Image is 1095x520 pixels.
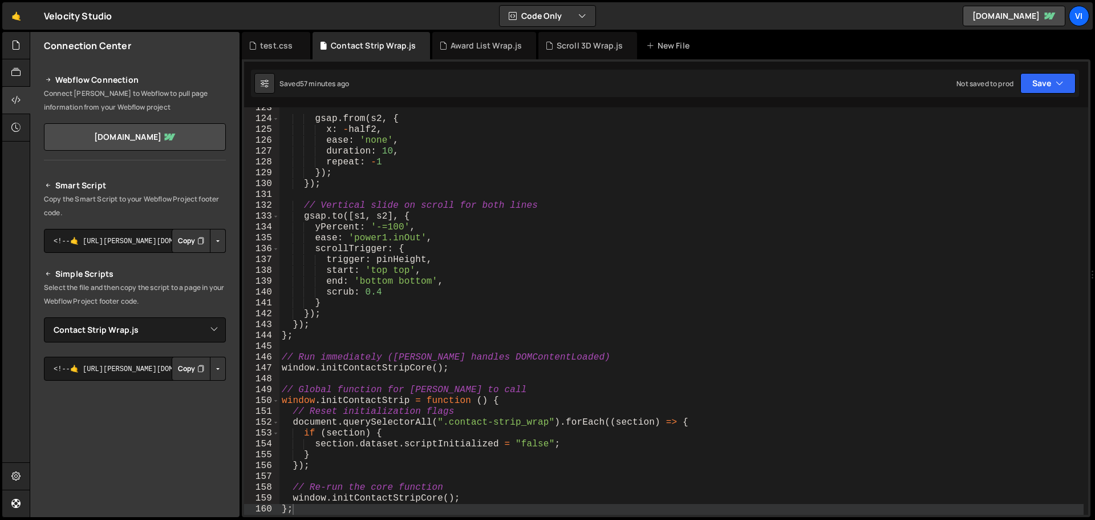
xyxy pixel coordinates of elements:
[244,320,279,330] div: 143
[244,124,279,135] div: 125
[244,179,279,190] div: 130
[244,352,279,363] div: 146
[279,79,349,88] div: Saved
[244,298,279,309] div: 141
[451,40,522,51] div: Award List Wrap.js
[244,406,279,417] div: 151
[244,439,279,450] div: 154
[244,222,279,233] div: 134
[44,400,227,502] iframe: YouTube video player
[500,6,595,26] button: Code Only
[244,385,279,396] div: 149
[44,39,131,52] h2: Connection Center
[331,40,416,51] div: Contact Strip Wrap.js
[244,265,279,276] div: 138
[172,229,210,253] button: Copy
[244,504,279,515] div: 160
[1069,6,1089,26] a: Vi
[172,229,226,253] div: Button group with nested dropdown
[44,281,226,308] p: Select the file and then copy the script to a page in your Webflow Project footer code.
[44,192,226,220] p: Copy the Smart Script to your Webflow Project footer code.
[244,417,279,428] div: 152
[244,341,279,352] div: 145
[44,73,226,87] h2: Webflow Connection
[244,330,279,341] div: 144
[244,309,279,320] div: 142
[44,9,112,23] div: Velocity Studio
[244,450,279,461] div: 155
[244,157,279,168] div: 128
[244,493,279,504] div: 159
[244,211,279,222] div: 133
[646,40,694,51] div: New File
[244,363,279,374] div: 147
[244,428,279,439] div: 153
[244,135,279,146] div: 126
[2,2,30,30] a: 🤙
[244,146,279,157] div: 127
[244,276,279,287] div: 139
[956,79,1013,88] div: Not saved to prod
[44,123,226,151] a: [DOMAIN_NAME]
[244,471,279,482] div: 157
[260,40,293,51] div: test.css
[172,357,210,381] button: Copy
[244,482,279,493] div: 158
[244,233,279,244] div: 135
[172,357,226,381] div: Button group with nested dropdown
[557,40,623,51] div: Scroll 3D Wrap.js
[244,374,279,385] div: 148
[44,357,226,381] textarea: <!--🤙 [URL][PERSON_NAME][DOMAIN_NAME]> <script>document.addEventListener("DOMContentLoaded", func...
[963,6,1065,26] a: [DOMAIN_NAME]
[244,255,279,265] div: 137
[44,179,226,192] h2: Smart Script
[44,229,226,253] textarea: <!--🤙 [URL][PERSON_NAME][DOMAIN_NAME]> <script>document.addEventListener("DOMContentLoaded", func...
[44,87,226,114] p: Connect [PERSON_NAME] to Webflow to pull page information from your Webflow project
[244,244,279,255] div: 136
[1020,73,1076,94] button: Save
[244,287,279,298] div: 140
[300,79,349,88] div: 57 minutes ago
[244,200,279,211] div: 132
[44,267,226,281] h2: Simple Scripts
[244,103,279,114] div: 123
[244,396,279,406] div: 150
[244,190,279,200] div: 131
[244,168,279,179] div: 129
[244,461,279,471] div: 156
[244,114,279,124] div: 124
